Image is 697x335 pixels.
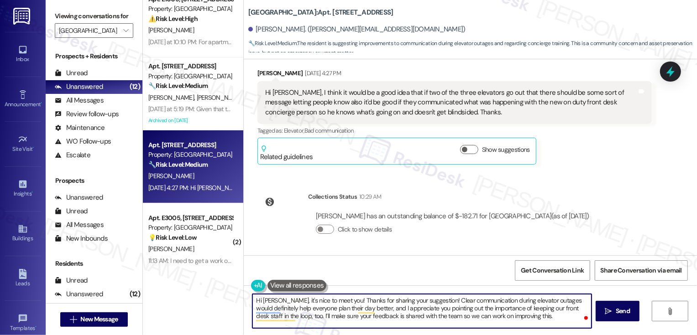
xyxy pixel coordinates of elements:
[31,189,33,196] span: •
[521,266,584,275] span: Get Conversation Link
[60,312,128,327] button: New Message
[248,8,393,17] b: [GEOGRAPHIC_DATA]: Apt. [STREET_ADDRESS]
[148,245,194,253] span: [PERSON_NAME]
[55,206,88,216] div: Unread
[257,124,652,137] div: Tagged as:
[55,82,103,92] div: Unanswered
[148,160,208,169] strong: 🔧 Risk Level: Medium
[55,234,108,243] div: New Inbounds
[265,88,637,117] div: Hi [PERSON_NAME], I think it would be a good idea that if two of the three elevators go out that ...
[148,140,233,150] div: Apt. [STREET_ADDRESS]
[252,294,592,328] textarea: To enrich screen reader interactions, please activate Accessibility in Grammarly extension settings
[284,127,304,134] span: Elevator ,
[55,96,104,105] div: All Messages
[5,132,41,156] a: Site Visit •
[148,213,233,223] div: Apt. E3005, [STREET_ADDRESS]
[55,68,88,78] div: Unread
[5,42,41,67] a: Inbox
[482,145,530,155] label: Show suggestions
[148,93,197,102] span: [PERSON_NAME]
[5,176,41,201] a: Insights •
[148,105,552,113] div: [DATE] at 5:19 PM: Given that this is an expensive luxury property it seems a standard ask that g...
[515,260,590,281] button: Get Conversation Link
[316,211,589,221] div: [PERSON_NAME] has an outstanding balance of $-182.71 for [GEOGRAPHIC_DATA] (as of [DATE])
[46,176,142,186] div: Prospects
[595,260,688,281] button: Share Conversation via email
[55,289,103,299] div: Unanswered
[357,192,382,201] div: 10:29 AM
[123,27,128,34] i: 
[148,4,233,14] div: Property: [GEOGRAPHIC_DATA]
[303,68,341,78] div: [DATE] 4:27 PM
[596,301,640,321] button: Send
[260,145,313,162] div: Related guidelines
[248,25,466,34] div: [PERSON_NAME]. ([PERSON_NAME][EMAIL_ADDRESS][DOMAIN_NAME])
[55,137,111,146] div: WO Follow-ups
[55,276,88,285] div: Unread
[148,38,255,46] div: [DATE] at 10:10 PM: For apartment E1009
[148,257,245,265] div: 11:13 AM: I need to get a work order in
[41,100,42,106] span: •
[148,62,233,71] div: Apt. [STREET_ADDRESS]
[46,259,142,268] div: Residents
[605,308,612,315] i: 
[616,306,630,316] span: Send
[148,233,197,242] strong: 💡 Risk Level: Low
[667,308,674,315] i: 
[148,150,233,160] div: Property: [GEOGRAPHIC_DATA]
[196,93,242,102] span: [PERSON_NAME]
[127,80,142,94] div: (12)
[148,172,194,180] span: [PERSON_NAME]
[148,26,194,34] span: [PERSON_NAME]
[55,123,105,133] div: Maintenance
[55,220,104,230] div: All Messages
[5,266,41,291] a: Leads
[55,193,103,202] div: Unanswered
[46,52,142,61] div: Prospects + Residents
[13,8,32,25] img: ResiDesk Logo
[147,115,234,126] div: Archived on [DATE]
[33,144,34,151] span: •
[601,266,682,275] span: Share Conversation via email
[59,23,119,38] input: All communities
[80,314,118,324] span: New Message
[127,287,142,301] div: (12)
[308,192,357,201] div: Collections Status
[55,109,119,119] div: Review follow-ups
[70,316,77,323] i: 
[148,72,233,81] div: Property: [GEOGRAPHIC_DATA]
[55,9,133,23] label: Viewing conversations for
[257,68,652,81] div: [PERSON_NAME]
[248,40,297,47] strong: 🔧 Risk Level: Medium
[148,82,208,90] strong: 🔧 Risk Level: Medium
[55,150,90,160] div: Escalate
[35,324,37,330] span: •
[338,225,392,234] label: Click to show details
[304,127,354,134] span: Bad communication
[248,39,697,58] span: : The resident is suggesting improvements to communication during elevator outages and regarding ...
[148,15,198,23] strong: ⚠️ Risk Level: High
[5,221,41,246] a: Buildings
[148,223,233,232] div: Property: [GEOGRAPHIC_DATA]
